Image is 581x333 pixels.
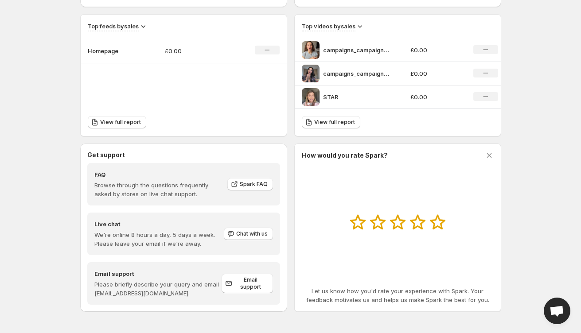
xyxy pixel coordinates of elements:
a: View full report [302,116,360,128]
img: campaigns_campaign-12578_clip_creator_14753_f9ef1965-ccd3-43ee-add9-637652b457c6 [302,65,320,82]
p: Homepage [88,46,132,55]
img: campaigns_campaign-12509_clip_creator_16761_483409b5-0790-47e3-9c08-c1cea7b22e6a [302,41,320,59]
h3: Get support [87,151,125,159]
p: £0.00 [410,93,463,101]
h3: How would you rate Spark? [302,151,388,160]
p: £0.00 [410,69,463,78]
h4: Live chat [94,220,223,228]
p: campaigns_campaign-12578_clip_creator_14753_f9ef1965-ccd3-43ee-add9-637652b457c6 [323,69,390,78]
p: STAR [323,93,390,101]
a: Email support [222,274,273,293]
button: Chat with us [224,228,273,240]
h3: Top feeds by sales [88,22,139,31]
span: Email support [234,276,268,290]
span: View full report [314,119,355,126]
p: £0.00 [165,46,228,55]
span: View full report [100,119,141,126]
h3: Top videos by sales [302,22,355,31]
span: Chat with us [236,230,268,237]
p: Let us know how you'd rate your experience with Spark. Your feedback motivates us and helps us ma... [302,287,494,304]
a: View full report [88,116,146,128]
p: £0.00 [410,46,463,54]
span: Spark FAQ [240,181,268,188]
h4: Email support [94,269,222,278]
a: Spark FAQ [227,178,273,190]
h4: FAQ [94,170,221,179]
p: We're online 8 hours a day, 5 days a week. Please leave your email if we're away. [94,230,223,248]
p: Please briefly describe your query and email [EMAIL_ADDRESS][DOMAIN_NAME]. [94,280,222,298]
p: campaigns_campaign-12509_clip_creator_16761_483409b5-0790-47e3-9c08-c1cea7b22e6a [323,46,390,54]
div: Open chat [544,298,570,324]
img: STAR [302,88,320,106]
p: Browse through the questions frequently asked by stores on live chat support. [94,181,221,198]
